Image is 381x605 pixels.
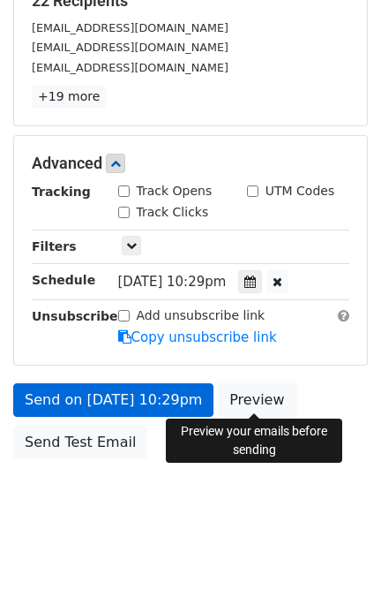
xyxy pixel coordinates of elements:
div: 聊天小组件 [293,520,381,605]
strong: Tracking [32,185,91,199]
h5: Advanced [32,154,349,173]
small: [EMAIL_ADDRESS][DOMAIN_NAME] [32,21,228,34]
a: Copy unsubscribe link [118,329,277,345]
a: Preview [218,383,295,417]
label: Add unsubscribe link [137,306,265,325]
a: +19 more [32,86,106,108]
label: Track Clicks [137,203,209,222]
strong: Schedule [32,273,95,287]
iframe: Chat Widget [293,520,381,605]
a: Send on [DATE] 10:29pm [13,383,213,417]
strong: Filters [32,239,77,253]
a: Send Test Email [13,426,147,459]
label: Track Opens [137,182,213,200]
span: [DATE] 10:29pm [118,274,227,290]
strong: Unsubscribe [32,309,118,323]
label: UTM Codes [265,182,334,200]
div: Preview your emails before sending [166,419,342,463]
small: [EMAIL_ADDRESS][DOMAIN_NAME] [32,61,228,74]
small: [EMAIL_ADDRESS][DOMAIN_NAME] [32,41,228,54]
